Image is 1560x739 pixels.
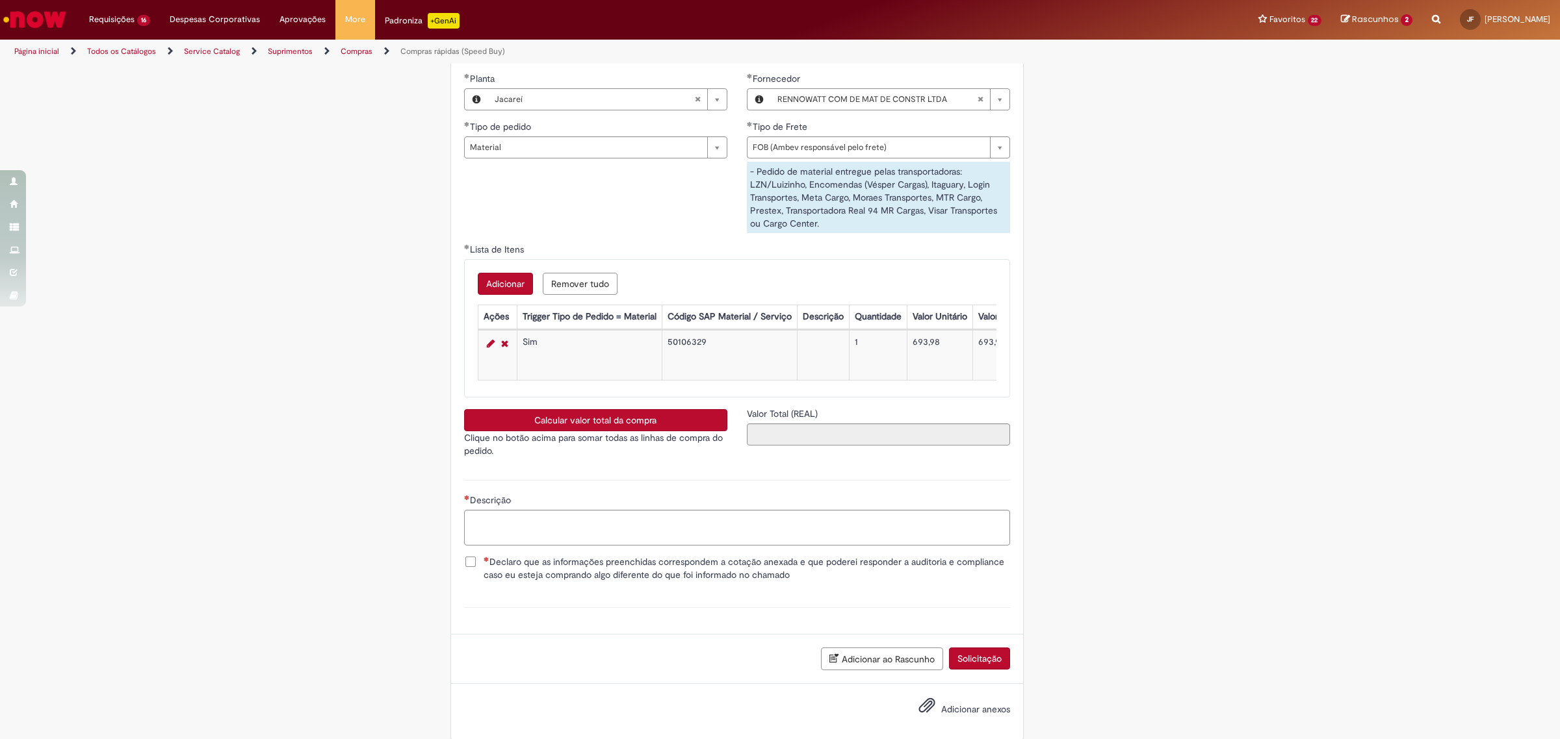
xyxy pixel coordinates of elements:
[484,557,489,562] span: Necessários
[428,13,460,29] p: +GenAi
[915,694,939,723] button: Adicionar anexos
[1341,14,1412,26] a: Rascunhos
[268,46,313,56] a: Suprimentos
[517,331,662,381] td: Sim
[341,46,372,56] a: Compras
[464,73,470,79] span: Obrigatório Preenchido
[470,121,534,132] span: Tipo de pedido
[470,137,701,158] span: Material
[1269,13,1305,26] span: Favoritos
[753,137,983,158] span: FOB (Ambev responsável pelo frete)
[470,494,513,506] span: Descrição
[1485,14,1550,25] span: [PERSON_NAME]
[907,305,972,329] th: Valor Unitário
[10,40,1030,64] ul: Trilhas de página
[478,305,517,329] th: Ações
[279,13,326,26] span: Aprovações
[345,13,365,26] span: More
[1308,15,1322,26] span: 22
[495,89,694,110] span: Jacareí
[970,89,990,110] abbr: Limpar campo Fornecedor
[821,647,943,670] button: Adicionar ao Rascunho
[1467,15,1474,23] span: JF
[907,331,972,381] td: 693,98
[14,46,59,56] a: Página inicial
[753,121,810,132] span: Tipo de Frete
[498,336,512,351] a: Remover linha 1
[1,6,68,32] img: ServiceNow
[688,89,707,110] abbr: Limpar campo Planta
[470,73,497,84] span: Planta
[849,305,907,329] th: Quantidade
[465,89,488,110] button: Planta, Visualizar este registro Jacareí
[87,46,156,56] a: Todos os Catálogos
[184,46,240,56] a: Service Catalog
[949,647,1010,670] button: Solicitação
[747,73,753,79] span: Obrigatório Preenchido
[464,244,470,249] span: Obrigatório Preenchido
[470,244,526,255] span: Lista de Itens
[170,13,260,26] span: Despesas Corporativas
[1401,14,1412,26] span: 2
[137,15,150,26] span: 16
[400,46,505,56] a: Compras rápidas (Speed Buy)
[972,331,1056,381] td: 693,98
[747,408,820,420] span: Somente leitura - Valor Total (REAL)
[464,431,727,457] p: Clique no botão acima para somar todas as linhas de compra do pedido.
[484,336,498,351] a: Editar Linha 1
[777,89,977,110] span: RENNOWATT COM DE MAT DE CONSTR LTDA
[747,89,771,110] button: Fornecedor , Visualizar este registro RENNOWATT COM DE MAT DE CONSTR LTDA
[797,305,849,329] th: Descrição
[753,73,803,84] span: Fornecedor
[464,409,727,431] button: Calcular valor total da compra
[89,13,135,26] span: Requisições
[662,305,797,329] th: Código SAP Material / Serviço
[464,121,470,127] span: Obrigatório Preenchido
[662,331,797,381] td: 50106329
[385,13,460,29] div: Padroniza
[747,162,1010,233] div: - Pedido de material entregue pelas transportadoras: LZN/Luizinho, Encomendas (Vésper Cargas), It...
[972,305,1056,329] th: Valor Total Moeda
[464,510,1010,545] textarea: Descrição
[478,273,533,295] button: Add a row for Lista de Itens
[464,495,470,500] span: Necessários
[1352,13,1399,25] span: Rascunhos
[771,89,1009,110] a: RENNOWATT COM DE MAT DE CONSTR LTDALimpar campo Fornecedor
[849,331,907,381] td: 1
[488,89,727,110] a: JacareíLimpar campo Planta
[543,273,617,295] button: Remove all rows for Lista de Itens
[747,121,753,127] span: Obrigatório Preenchido
[484,555,1010,581] span: Declaro que as informações preenchidas correspondem a cotação anexada e que poderei responder a a...
[517,305,662,329] th: Trigger Tipo de Pedido = Material
[747,423,1010,445] input: Valor Total (REAL)
[747,407,820,420] label: Somente leitura - Valor Total (REAL)
[941,703,1010,715] span: Adicionar anexos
